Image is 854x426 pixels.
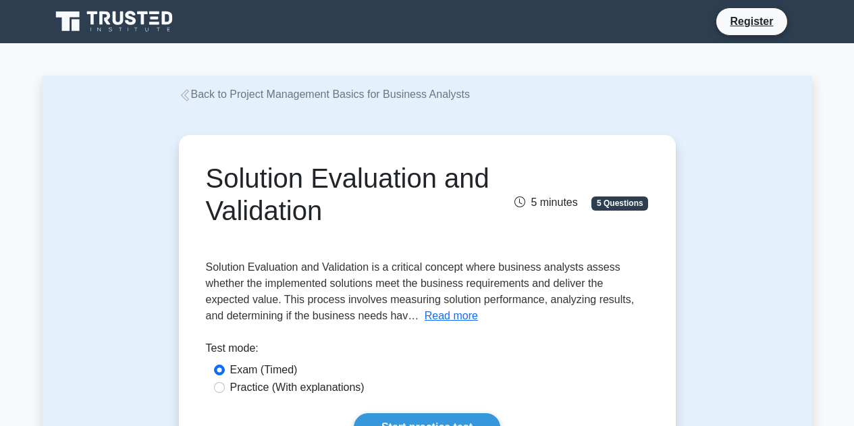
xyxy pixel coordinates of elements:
[230,379,365,396] label: Practice (With explanations)
[206,261,635,321] span: Solution Evaluation and Validation is a critical concept where business analysts assess whether t...
[206,162,496,227] h1: Solution Evaluation and Validation
[722,13,781,30] a: Register
[591,196,648,210] span: 5 Questions
[230,362,298,378] label: Exam (Timed)
[514,196,577,208] span: 5 minutes
[206,340,649,362] div: Test mode:
[425,308,478,324] button: Read more
[179,88,471,100] a: Back to Project Management Basics for Business Analysts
